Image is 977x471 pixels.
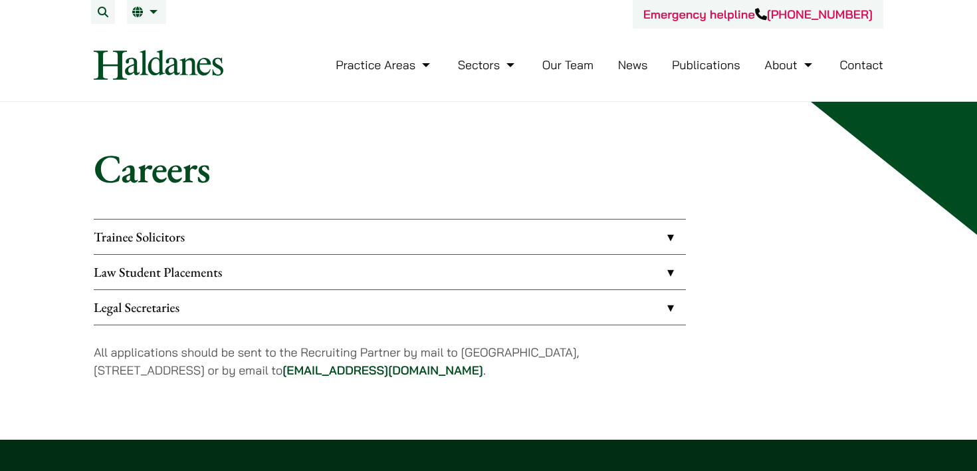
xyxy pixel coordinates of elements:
a: [EMAIL_ADDRESS][DOMAIN_NAME] [282,363,483,378]
a: About [764,57,815,73]
a: EN [132,7,161,17]
a: Trainee Solicitors [94,220,686,254]
a: News [618,57,648,73]
img: Logo of Haldanes [94,50,223,80]
a: Sectors [458,57,518,73]
a: Contact [839,57,883,73]
a: Our Team [542,57,594,73]
a: Legal Secretaries [94,290,686,325]
a: Law Student Placements [94,255,686,289]
a: Emergency helpline[PHONE_NUMBER] [643,7,873,22]
a: Publications [672,57,740,73]
h1: Careers [94,144,883,192]
a: Practice Areas [336,57,433,73]
p: All applications should be sent to the Recruiting Partner by mail to [GEOGRAPHIC_DATA], [STREET_A... [94,343,686,379]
